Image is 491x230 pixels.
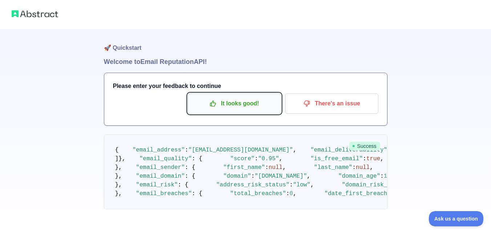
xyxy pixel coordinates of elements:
[255,156,258,162] span: :
[230,190,286,197] span: "total_breaches"
[185,173,196,179] span: : {
[265,164,269,171] span: :
[185,164,196,171] span: : {
[290,190,293,197] span: 0
[310,182,314,188] span: ,
[325,190,398,197] span: "date_first_breached"
[356,164,370,171] span: null
[12,9,58,19] img: Abstract logo
[352,164,356,171] span: :
[104,57,387,67] h1: Welcome to Email Reputation API!
[188,147,293,153] span: "[EMAIL_ADDRESS][DOMAIN_NAME]"
[307,173,311,179] span: ,
[192,156,202,162] span: : {
[310,147,387,153] span: "email_deliverability"
[104,29,387,57] h1: 🚀 Quickstart
[136,190,192,197] span: "email_breaches"
[269,164,282,171] span: null
[113,82,378,90] h3: Please enter your feedback to continue
[349,142,380,150] span: Success
[279,156,283,162] span: ,
[188,93,281,114] button: It looks good!
[136,182,178,188] span: "email_risk"
[255,173,307,179] span: "[DOMAIN_NAME]"
[310,156,363,162] span: "is_free_email"
[366,156,380,162] span: true
[193,97,275,110] p: It looks good!
[384,173,401,179] span: 11002
[342,182,412,188] span: "domain_risk_status"
[192,190,202,197] span: : {
[251,173,255,179] span: :
[133,147,185,153] span: "email_address"
[380,173,384,179] span: :
[136,173,185,179] span: "email_domain"
[223,164,265,171] span: "first_name"
[293,182,310,188] span: "low"
[185,147,189,153] span: :
[363,156,366,162] span: :
[115,147,119,153] span: {
[293,147,297,153] span: ,
[293,190,297,197] span: ,
[285,93,378,114] button: There's an issue
[286,190,290,197] span: :
[338,173,380,179] span: "domain_age"
[290,182,293,188] span: :
[178,182,188,188] span: : {
[291,97,373,110] p: There's an issue
[216,182,290,188] span: "address_risk_status"
[429,211,484,226] iframe: Toggle Customer Support
[136,164,185,171] span: "email_sender"
[258,156,279,162] span: "0.95"
[370,164,373,171] span: ,
[314,164,353,171] span: "last_name"
[282,164,286,171] span: ,
[230,156,254,162] span: "score"
[223,173,251,179] span: "domain"
[380,156,384,162] span: ,
[140,156,192,162] span: "email_quality"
